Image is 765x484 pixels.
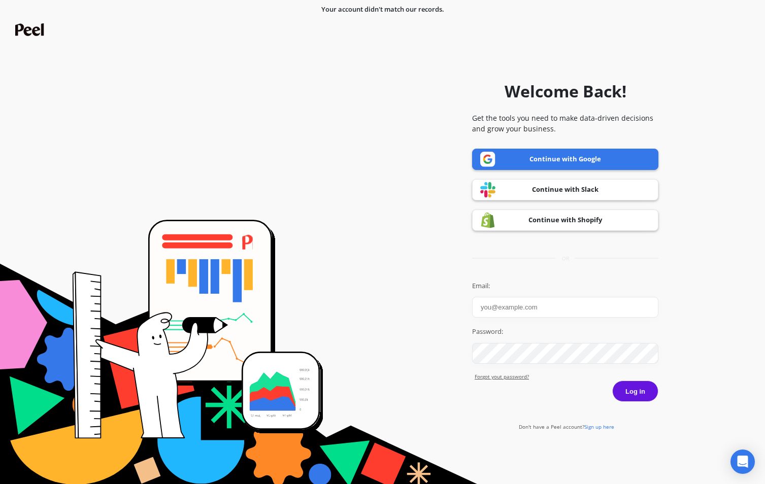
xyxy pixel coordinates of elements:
[584,423,614,430] span: Sign up here
[730,450,755,474] div: Open Intercom Messenger
[472,149,658,170] a: Continue with Google
[472,327,658,337] label: Password:
[472,281,658,291] label: Email:
[15,23,47,36] img: Peel
[472,179,658,200] a: Continue with Slack
[472,297,658,318] input: you@example.com
[480,182,495,197] img: Slack logo
[475,373,658,381] a: Forgot yout password?
[472,255,658,262] div: or
[480,152,495,167] img: Google logo
[612,381,658,402] button: Log in
[505,79,626,103] h1: Welcome Back!
[480,212,495,228] img: Shopify logo
[472,210,658,231] a: Continue with Shopify
[472,113,658,134] p: Get the tools you need to make data-driven decisions and grow your business.
[519,423,614,430] a: Don't have a Peel account?Sign up here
